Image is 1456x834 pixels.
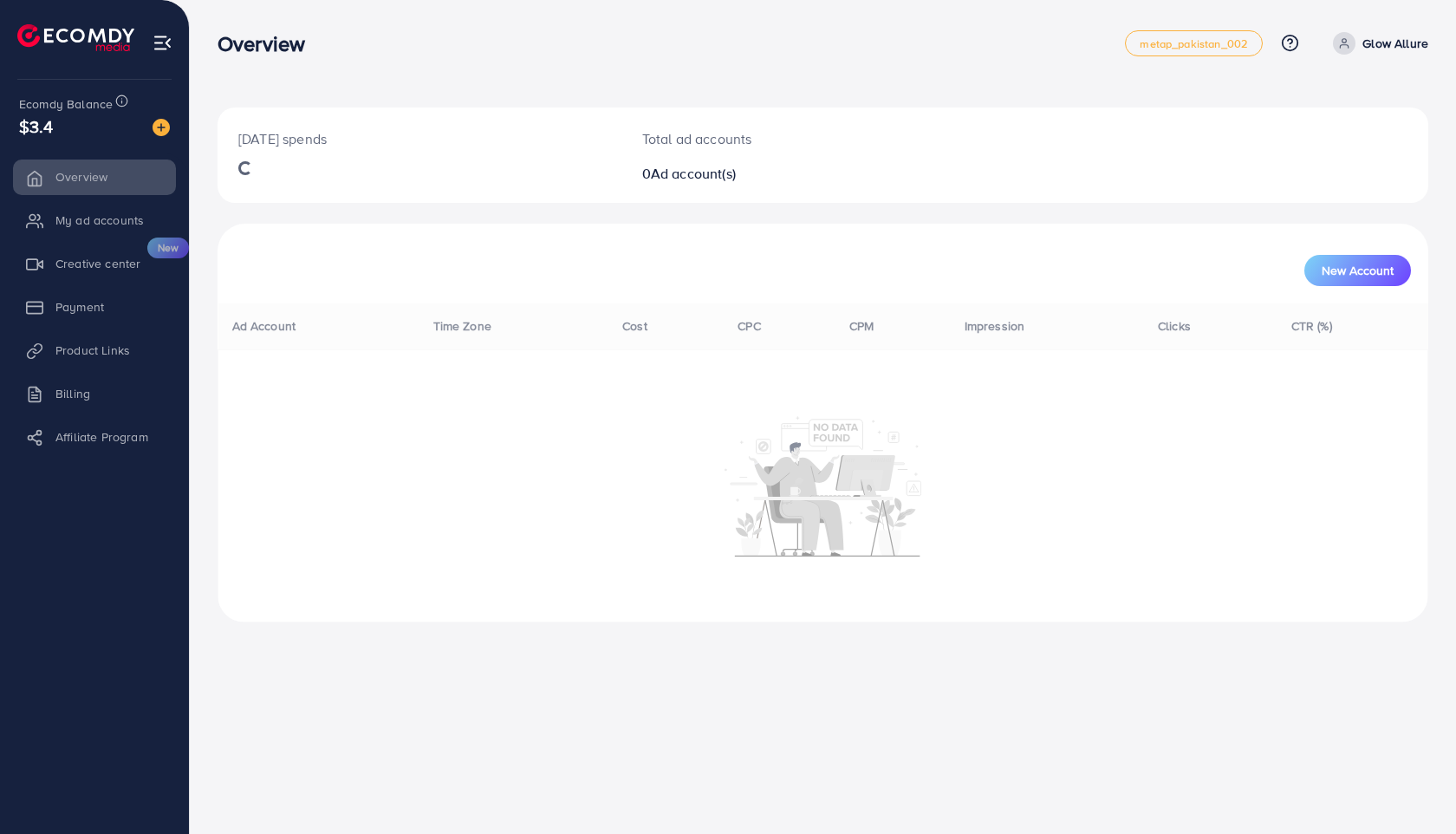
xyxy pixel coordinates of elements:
[238,128,601,149] p: [DATE] spends
[651,164,736,183] span: Ad account(s)
[1125,30,1263,56] a: metap_pakistan_002
[642,166,903,182] h2: 0
[1140,38,1248,49] span: metap_pakistan_002
[1362,33,1428,54] p: Glow Allure
[17,24,134,51] img: logo
[1322,264,1394,277] span: New Account
[19,114,54,139] span: $3.4
[642,128,903,149] p: Total ad accounts
[19,95,113,113] span: Ecomdy Balance
[153,119,170,136] img: image
[1326,32,1428,55] a: Glow Allure
[218,31,319,56] h3: Overview
[153,33,172,53] img: menu
[1304,255,1411,286] button: New Account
